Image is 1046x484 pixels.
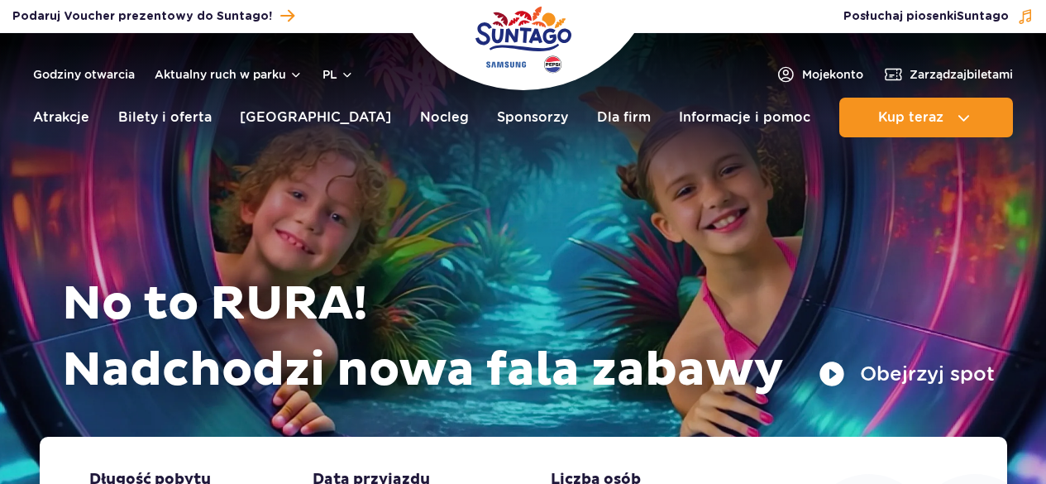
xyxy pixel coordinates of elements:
button: Aktualny ruch w parku [155,68,303,81]
span: Posłuchaj piosenki [843,8,1009,25]
a: Nocleg [420,98,469,137]
a: Atrakcje [33,98,89,137]
span: Podaruj Voucher prezentowy do Suntago! [12,8,272,25]
a: Podaruj Voucher prezentowy do Suntago! [12,5,294,27]
a: Godziny otwarcia [33,66,135,83]
a: Informacje i pomoc [679,98,810,137]
span: Zarządzaj biletami [910,66,1013,83]
button: pl [322,66,354,83]
a: Sponsorzy [497,98,568,137]
a: [GEOGRAPHIC_DATA] [240,98,391,137]
span: Kup teraz [878,110,943,125]
a: Bilety i oferta [118,98,212,137]
span: Moje konto [802,66,863,83]
h1: No to RURA! Nadchodzi nowa fala zabawy [62,271,995,404]
a: Zarządzajbiletami [883,65,1013,84]
span: Suntago [957,11,1009,22]
button: Posłuchaj piosenkiSuntago [843,8,1034,25]
button: Obejrzyj spot [819,361,995,387]
a: Mojekonto [776,65,863,84]
a: Dla firm [597,98,651,137]
button: Kup teraz [839,98,1013,137]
